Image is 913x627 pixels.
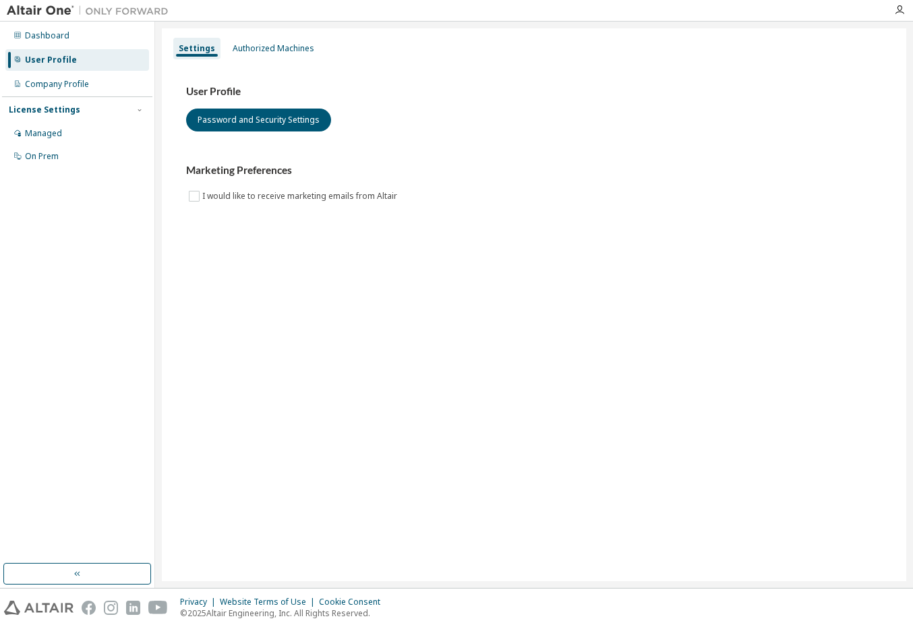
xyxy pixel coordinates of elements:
div: Dashboard [25,30,69,41]
h3: Marketing Preferences [186,164,882,177]
div: License Settings [9,104,80,115]
div: Website Terms of Use [220,597,319,607]
h3: User Profile [186,85,882,98]
img: facebook.svg [82,601,96,615]
div: Authorized Machines [233,43,314,54]
img: instagram.svg [104,601,118,615]
button: Password and Security Settings [186,109,331,131]
p: © 2025 Altair Engineering, Inc. All Rights Reserved. [180,607,388,619]
div: User Profile [25,55,77,65]
div: Company Profile [25,79,89,90]
label: I would like to receive marketing emails from Altair [202,188,400,204]
div: Privacy [180,597,220,607]
img: Altair One [7,4,175,18]
div: Cookie Consent [319,597,388,607]
div: Managed [25,128,62,139]
div: Settings [179,43,215,54]
img: altair_logo.svg [4,601,73,615]
img: youtube.svg [148,601,168,615]
img: linkedin.svg [126,601,140,615]
div: On Prem [25,151,59,162]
